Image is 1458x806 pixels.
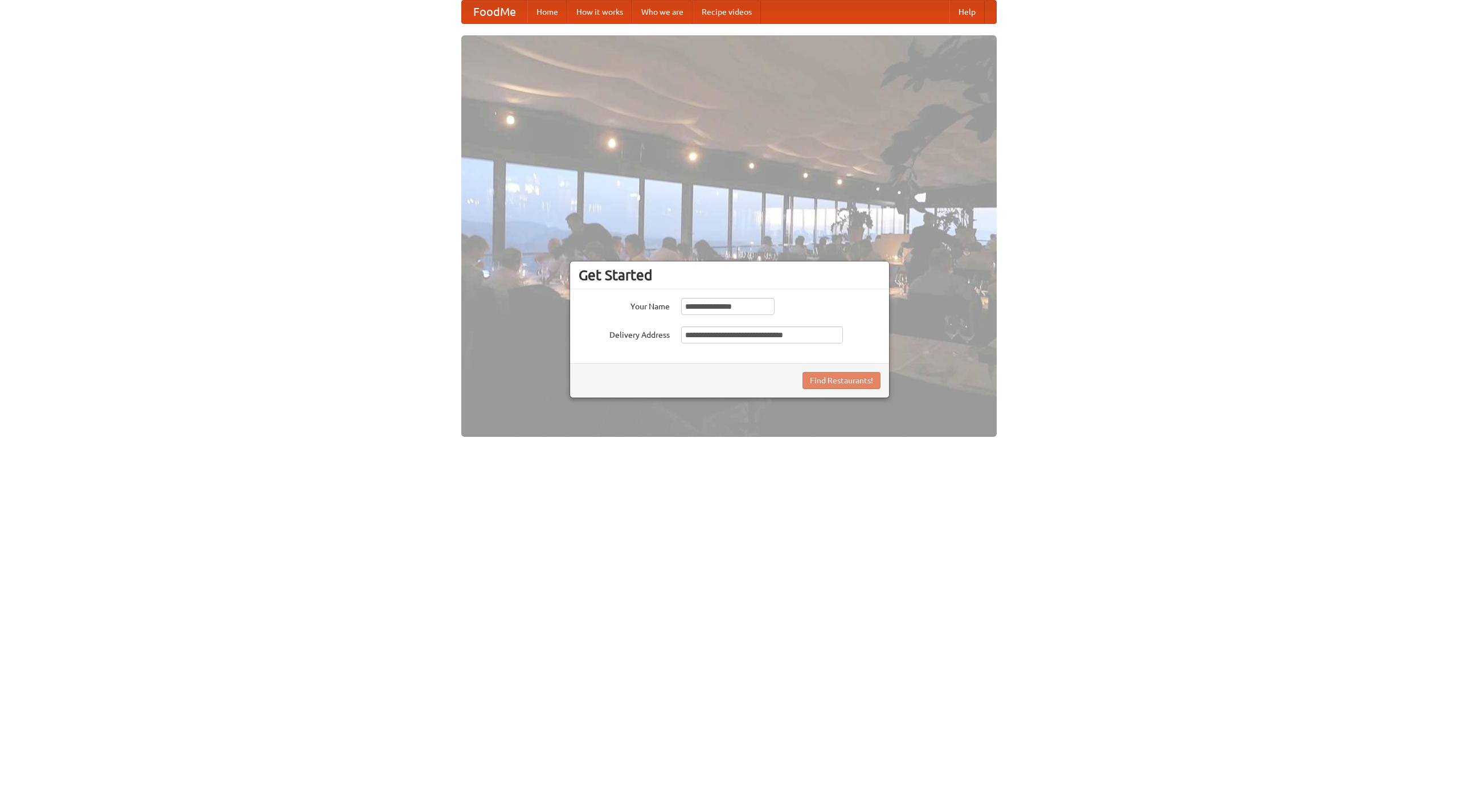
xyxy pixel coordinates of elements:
a: Recipe videos [693,1,761,23]
label: Delivery Address [579,326,670,341]
h3: Get Started [579,267,880,284]
a: FoodMe [462,1,527,23]
a: Help [949,1,985,23]
a: Home [527,1,567,23]
a: How it works [567,1,632,23]
button: Find Restaurants! [802,372,880,389]
a: Who we are [632,1,693,23]
label: Your Name [579,298,670,312]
